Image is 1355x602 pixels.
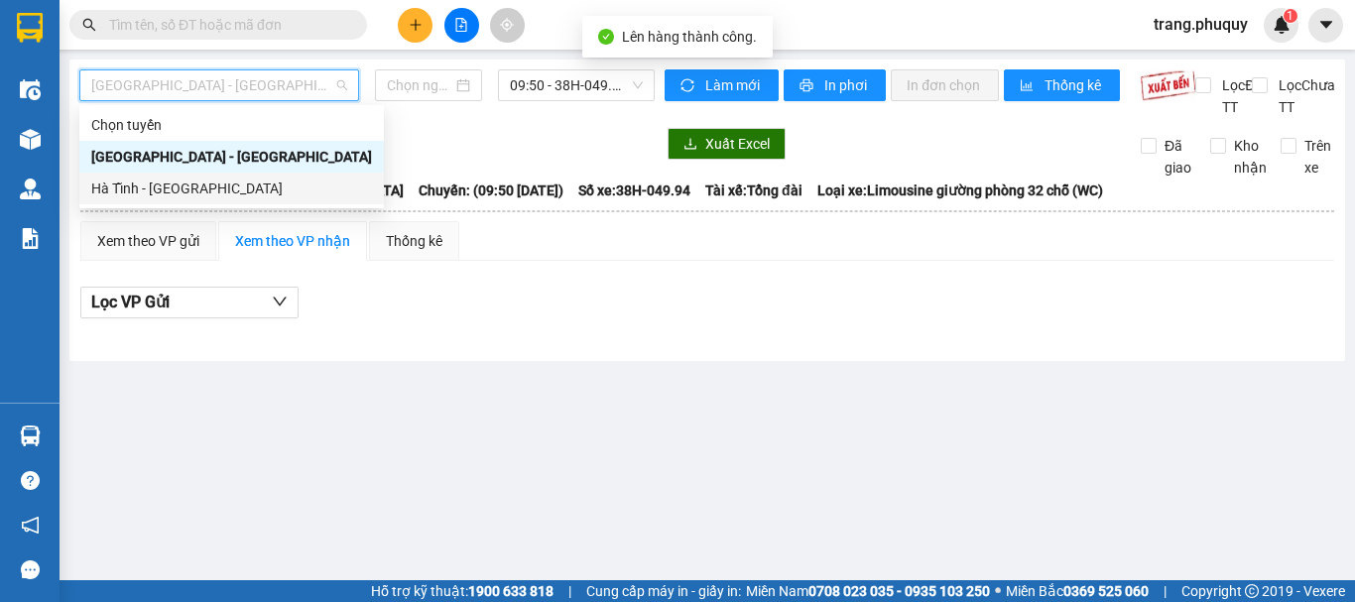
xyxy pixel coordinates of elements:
[1140,69,1196,101] img: 9k=
[1045,74,1104,96] span: Thống kê
[17,13,43,43] img: logo-vxr
[1004,69,1120,101] button: bar-chartThống kê
[1020,78,1037,94] span: bar-chart
[668,128,786,160] button: downloadXuất Excel
[1164,580,1167,602] span: |
[1214,74,1266,118] span: Lọc Đã TT
[91,146,372,168] div: [GEOGRAPHIC_DATA] - [GEOGRAPHIC_DATA]
[80,287,299,318] button: Lọc VP Gửi
[91,114,372,136] div: Chọn tuyến
[622,29,757,45] span: Lên hàng thành công.
[1063,583,1149,599] strong: 0369 525 060
[79,109,384,141] div: Chọn tuyến
[21,516,40,535] span: notification
[79,141,384,173] div: Hà Nội - Hà Tĩnh
[419,180,563,201] span: Chuyến: (09:50 [DATE])
[1296,135,1339,179] span: Trên xe
[800,78,816,94] span: printer
[444,8,479,43] button: file-add
[1308,8,1343,43] button: caret-down
[235,230,350,252] div: Xem theo VP nhận
[109,14,343,36] input: Tìm tên, số ĐT hoặc mã đơn
[1226,135,1275,179] span: Kho nhận
[1271,74,1338,118] span: Lọc Chưa TT
[705,180,802,201] span: Tài xế: Tổng đài
[995,587,1001,595] span: ⚪️
[578,180,690,201] span: Số xe: 38H-049.94
[21,471,40,490] span: question-circle
[272,294,288,309] span: down
[468,583,554,599] strong: 1900 633 818
[1284,9,1297,23] sup: 1
[20,79,41,100] img: warehouse-icon
[1006,580,1149,602] span: Miền Bắc
[1273,16,1291,34] img: icon-new-feature
[97,230,199,252] div: Xem theo VP gửi
[1157,135,1199,179] span: Đã giao
[817,180,1103,201] span: Loại xe: Limousine giường phòng 32 chỗ (WC)
[824,74,870,96] span: In phơi
[20,425,41,446] img: warehouse-icon
[598,29,614,45] span: check-circle
[20,228,41,249] img: solution-icon
[91,178,372,199] div: Hà Tĩnh - [GEOGRAPHIC_DATA]
[20,129,41,150] img: warehouse-icon
[891,69,999,101] button: In đơn chọn
[79,173,384,204] div: Hà Tĩnh - Hà Nội
[454,18,468,32] span: file-add
[680,78,697,94] span: sync
[371,580,554,602] span: Hỗ trợ kỹ thuật:
[409,18,423,32] span: plus
[1138,12,1264,37] span: trang.phuquy
[1317,16,1335,34] span: caret-down
[1245,584,1259,598] span: copyright
[490,8,525,43] button: aim
[808,583,990,599] strong: 0708 023 035 - 0935 103 250
[510,70,643,100] span: 09:50 - 38H-049.94
[586,580,741,602] span: Cung cấp máy in - giấy in:
[705,74,763,96] span: Làm mới
[21,560,40,579] span: message
[91,70,347,100] span: Hà Nội - Hà Tĩnh
[20,179,41,199] img: warehouse-icon
[500,18,514,32] span: aim
[784,69,886,101] button: printerIn phơi
[386,230,442,252] div: Thống kê
[91,290,170,314] span: Lọc VP Gửi
[398,8,432,43] button: plus
[82,18,96,32] span: search
[387,74,452,96] input: 14/09/2025
[665,69,779,101] button: syncLàm mới
[568,580,571,602] span: |
[746,580,990,602] span: Miền Nam
[1287,9,1293,23] span: 1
